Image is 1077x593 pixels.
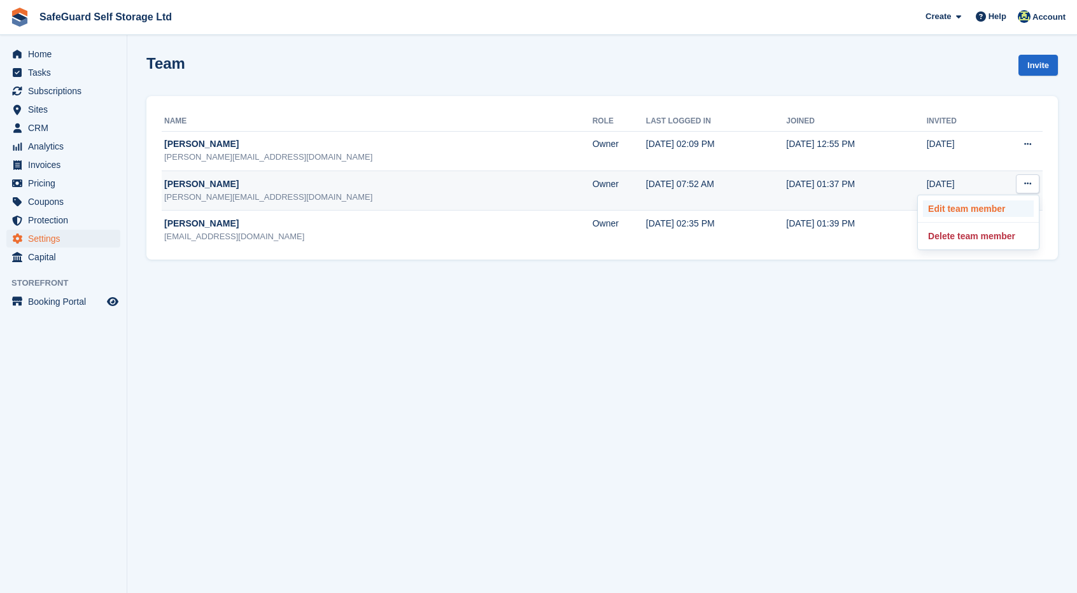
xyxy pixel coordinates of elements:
[28,293,104,310] span: Booking Portal
[28,248,104,266] span: Capital
[11,277,127,290] span: Storefront
[6,156,120,174] a: menu
[146,55,185,72] h1: Team
[6,64,120,81] a: menu
[927,111,989,132] th: Invited
[28,101,104,118] span: Sites
[28,64,104,81] span: Tasks
[923,200,1034,217] a: Edit team member
[1018,55,1058,76] a: Invite
[164,217,593,230] div: [PERSON_NAME]
[28,45,104,63] span: Home
[28,119,104,137] span: CRM
[6,174,120,192] a: menu
[989,10,1006,23] span: Help
[593,111,646,132] th: Role
[164,178,593,191] div: [PERSON_NAME]
[164,151,593,164] div: [PERSON_NAME][EMAIL_ADDRESS][DOMAIN_NAME]
[28,211,104,229] span: Protection
[646,210,786,249] td: [DATE] 02:35 PM
[926,10,951,23] span: Create
[6,101,120,118] a: menu
[28,137,104,155] span: Analytics
[6,230,120,248] a: menu
[105,294,120,309] a: Preview store
[162,111,593,132] th: Name
[6,137,120,155] a: menu
[28,193,104,211] span: Coupons
[6,45,120,63] a: menu
[786,171,926,210] td: [DATE] 01:37 PM
[34,6,177,27] a: SafeGuard Self Storage Ltd
[1032,11,1066,24] span: Account
[593,210,646,249] td: Owner
[10,8,29,27] img: stora-icon-8386f47178a22dfd0bd8f6a31ec36ba5ce8667c1dd55bd0f319d3a0aa187defe.svg
[593,171,646,210] td: Owner
[786,111,926,132] th: Joined
[28,230,104,248] span: Settings
[28,174,104,192] span: Pricing
[646,111,786,132] th: Last logged in
[786,131,926,171] td: [DATE] 12:55 PM
[28,156,104,174] span: Invoices
[786,210,926,249] td: [DATE] 01:39 PM
[28,82,104,100] span: Subscriptions
[6,248,120,266] a: menu
[6,293,120,310] a: menu
[927,131,989,171] td: [DATE]
[1018,10,1031,23] img: Sonny Harverson
[927,171,989,210] td: [DATE]
[646,171,786,210] td: [DATE] 07:52 AM
[6,193,120,211] a: menu
[6,82,120,100] a: menu
[923,228,1034,244] a: Delete team member
[646,131,786,171] td: [DATE] 02:09 PM
[164,137,593,151] div: [PERSON_NAME]
[164,230,593,243] div: [EMAIL_ADDRESS][DOMAIN_NAME]
[6,119,120,137] a: menu
[6,211,120,229] a: menu
[593,131,646,171] td: Owner
[164,191,593,204] div: [PERSON_NAME][EMAIL_ADDRESS][DOMAIN_NAME]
